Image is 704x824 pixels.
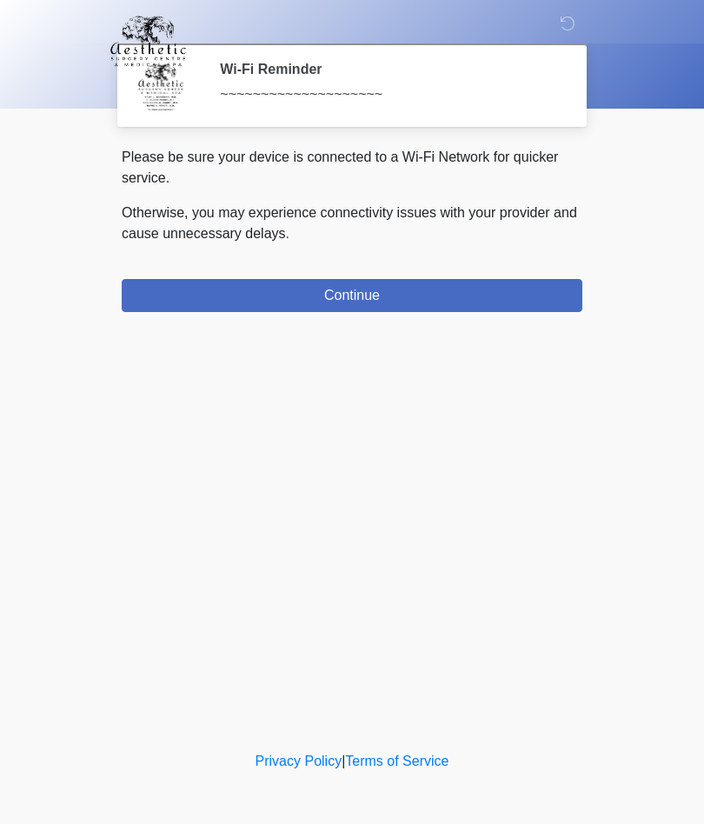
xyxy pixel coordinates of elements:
[286,226,289,241] span: .
[104,13,192,69] img: Aesthetic Surgery Centre, PLLC Logo
[122,203,582,244] p: Otherwise, you may experience connectivity issues with your provider and cause unnecessary delays
[345,754,448,768] a: Terms of Service
[220,84,556,105] div: ~~~~~~~~~~~~~~~~~~~~
[122,279,582,312] button: Continue
[342,754,345,768] a: |
[135,61,187,113] img: Agent Avatar
[122,147,582,189] p: Please be sure your device is connected to a Wi-Fi Network for quicker service.
[256,754,342,768] a: Privacy Policy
